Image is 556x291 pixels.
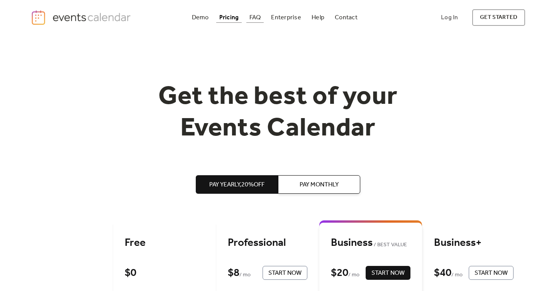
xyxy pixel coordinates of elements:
[433,9,466,26] a: Log In
[475,269,508,278] span: Start Now
[192,15,209,20] div: Demo
[209,180,264,189] span: Pay Yearly, 20% off
[348,271,359,280] span: / mo
[189,12,212,23] a: Demo
[268,12,304,23] a: Enterprise
[219,15,239,20] div: Pricing
[216,12,242,23] a: Pricing
[228,266,239,280] div: $ 8
[300,180,339,189] span: Pay Monthly
[130,81,426,144] h1: Get the best of your Events Calendar
[469,266,514,280] button: Start Now
[263,266,307,280] button: Start Now
[125,236,204,250] div: Free
[271,15,301,20] div: Enterprise
[371,269,405,278] span: Start Now
[249,15,261,20] div: FAQ
[31,10,133,25] a: home
[451,271,463,280] span: / mo
[239,271,251,280] span: / mo
[246,12,264,23] a: FAQ
[268,269,302,278] span: Start Now
[373,240,407,250] span: BEST VALUE
[125,266,136,280] div: $ 0
[472,9,525,26] a: get started
[312,15,324,20] div: Help
[196,175,278,194] button: Pay Yearly,20%off
[228,236,307,250] div: Professional
[331,266,348,280] div: $ 20
[331,236,410,250] div: Business
[309,12,327,23] a: Help
[366,266,410,280] button: Start Now
[332,12,361,23] a: Contact
[434,236,514,250] div: Business+
[278,175,360,194] button: Pay Monthly
[434,266,451,280] div: $ 40
[335,15,358,20] div: Contact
